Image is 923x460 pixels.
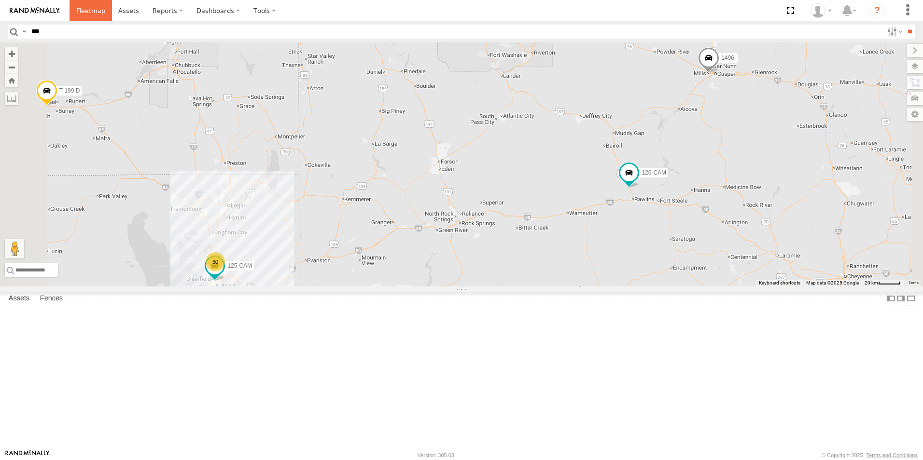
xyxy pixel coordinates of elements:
[865,280,878,285] span: 20 km
[5,74,18,87] button: Zoom Home
[59,88,80,95] span: T-199 D
[909,281,919,285] a: Terms
[883,25,904,39] label: Search Filter Options
[5,60,18,74] button: Zoom out
[4,292,34,305] label: Assets
[896,292,906,306] label: Dock Summary Table to the Right
[227,263,252,270] span: 125-CAM
[642,169,666,176] span: 126-CAM
[806,280,859,285] span: Map data ©2025 Google
[759,280,800,286] button: Keyboard shortcuts
[10,7,60,14] img: rand-logo.svg
[5,239,24,258] button: Drag Pegman onto the map to open Street View
[907,108,923,121] label: Map Settings
[886,292,896,306] label: Dock Summary Table to the Left
[867,452,918,458] a: Terms and Conditions
[206,252,225,271] div: 30
[35,292,68,305] label: Fences
[721,55,734,62] span: 1496
[5,450,50,460] a: Visit our Website
[807,3,835,18] div: Keith Washburn
[862,280,904,286] button: Map Scale: 20 km per 43 pixels
[20,25,28,39] label: Search Query
[5,92,18,105] label: Measure
[869,3,885,18] i: ?
[418,452,454,458] div: Version: 305.03
[822,452,918,458] div: © Copyright 2025 -
[906,292,916,306] label: Hide Summary Table
[5,47,18,60] button: Zoom in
